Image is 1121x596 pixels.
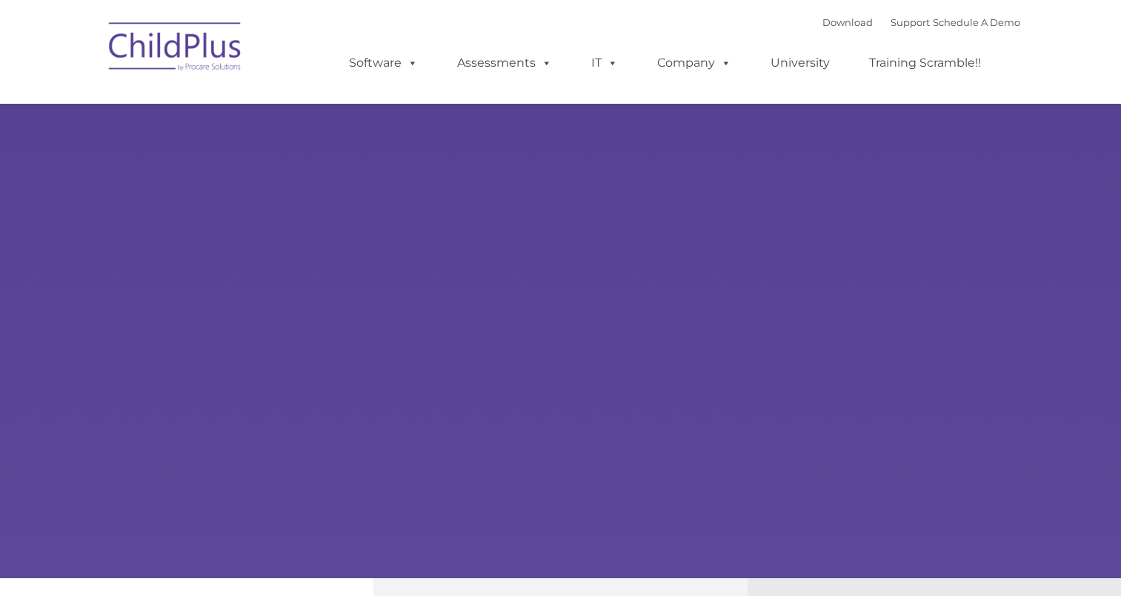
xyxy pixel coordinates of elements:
a: Support [891,16,930,28]
a: Assessments [442,48,567,78]
img: ChildPlus by Procare Solutions [102,12,250,86]
font: | [822,16,1020,28]
a: Schedule A Demo [933,16,1020,28]
a: University [756,48,845,78]
a: Software [334,48,433,78]
a: Training Scramble!! [854,48,996,78]
a: Company [642,48,746,78]
a: Download [822,16,873,28]
a: IT [576,48,633,78]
